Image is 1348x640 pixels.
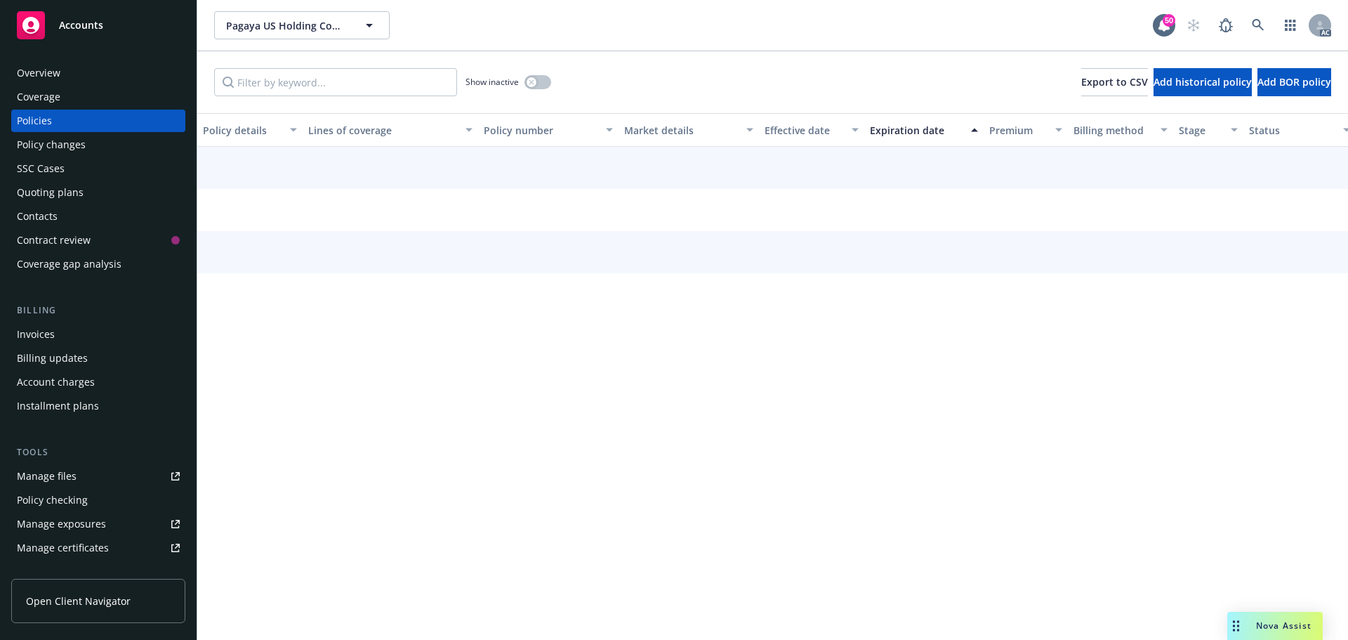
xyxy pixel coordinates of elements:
[1179,11,1208,39] a: Start snowing
[214,11,390,39] button: Pagaya US Holding Company LLC
[1257,75,1331,89] span: Add BOR policy
[11,347,185,370] a: Billing updates
[308,123,457,138] div: Lines of coverage
[11,86,185,108] a: Coverage
[303,113,478,147] button: Lines of coverage
[11,445,185,459] div: Tools
[11,253,185,275] a: Coverage gap analysis
[17,395,99,417] div: Installment plans
[1173,113,1243,147] button: Stage
[17,537,109,559] div: Manage certificates
[484,123,597,138] div: Policy number
[1073,123,1152,138] div: Billing method
[11,6,185,45] a: Accounts
[17,489,88,511] div: Policy checking
[1179,123,1222,138] div: Stage
[1227,612,1245,640] div: Drag to move
[11,561,185,583] a: Manage claims
[11,62,185,84] a: Overview
[59,20,103,31] span: Accounts
[1249,123,1335,138] div: Status
[17,465,77,488] div: Manage files
[984,113,1068,147] button: Premium
[759,113,864,147] button: Effective date
[11,110,185,132] a: Policies
[11,465,185,488] a: Manage files
[1081,68,1148,96] button: Export to CSV
[864,113,984,147] button: Expiration date
[17,371,95,393] div: Account charges
[1227,612,1323,640] button: Nova Assist
[11,371,185,393] a: Account charges
[870,123,963,138] div: Expiration date
[1081,75,1148,89] span: Export to CSV
[1276,11,1304,39] a: Switch app
[17,323,55,346] div: Invoices
[11,395,185,417] a: Installment plans
[17,110,52,132] div: Policies
[624,123,738,138] div: Market details
[1244,11,1272,39] a: Search
[17,157,65,180] div: SSC Cases
[478,113,619,147] button: Policy number
[11,323,185,346] a: Invoices
[17,347,88,370] div: Billing updates
[1154,68,1252,96] button: Add historical policy
[203,123,282,138] div: Policy details
[226,18,348,33] span: Pagaya US Holding Company LLC
[17,253,121,275] div: Coverage gap analysis
[989,123,1047,138] div: Premium
[765,123,843,138] div: Effective date
[17,561,88,583] div: Manage claims
[17,133,86,156] div: Policy changes
[1212,11,1240,39] a: Report a Bug
[1163,14,1175,27] div: 50
[11,229,185,252] a: Contract review
[465,76,519,88] span: Show inactive
[26,594,131,608] span: Open Client Navigator
[214,68,457,96] input: Filter by keyword...
[11,489,185,511] a: Policy checking
[197,113,303,147] button: Policy details
[11,303,185,318] div: Billing
[1154,75,1252,89] span: Add historical policy
[11,133,185,156] a: Policy changes
[11,181,185,204] a: Quoting plans
[17,181,84,204] div: Quoting plans
[1068,113,1173,147] button: Billing method
[1256,620,1311,632] span: Nova Assist
[11,513,185,535] a: Manage exposures
[11,157,185,180] a: SSC Cases
[11,205,185,228] a: Contacts
[17,229,91,252] div: Contract review
[11,537,185,559] a: Manage certificates
[17,205,58,228] div: Contacts
[1257,68,1331,96] button: Add BOR policy
[619,113,759,147] button: Market details
[17,62,60,84] div: Overview
[17,513,106,535] div: Manage exposures
[17,86,60,108] div: Coverage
